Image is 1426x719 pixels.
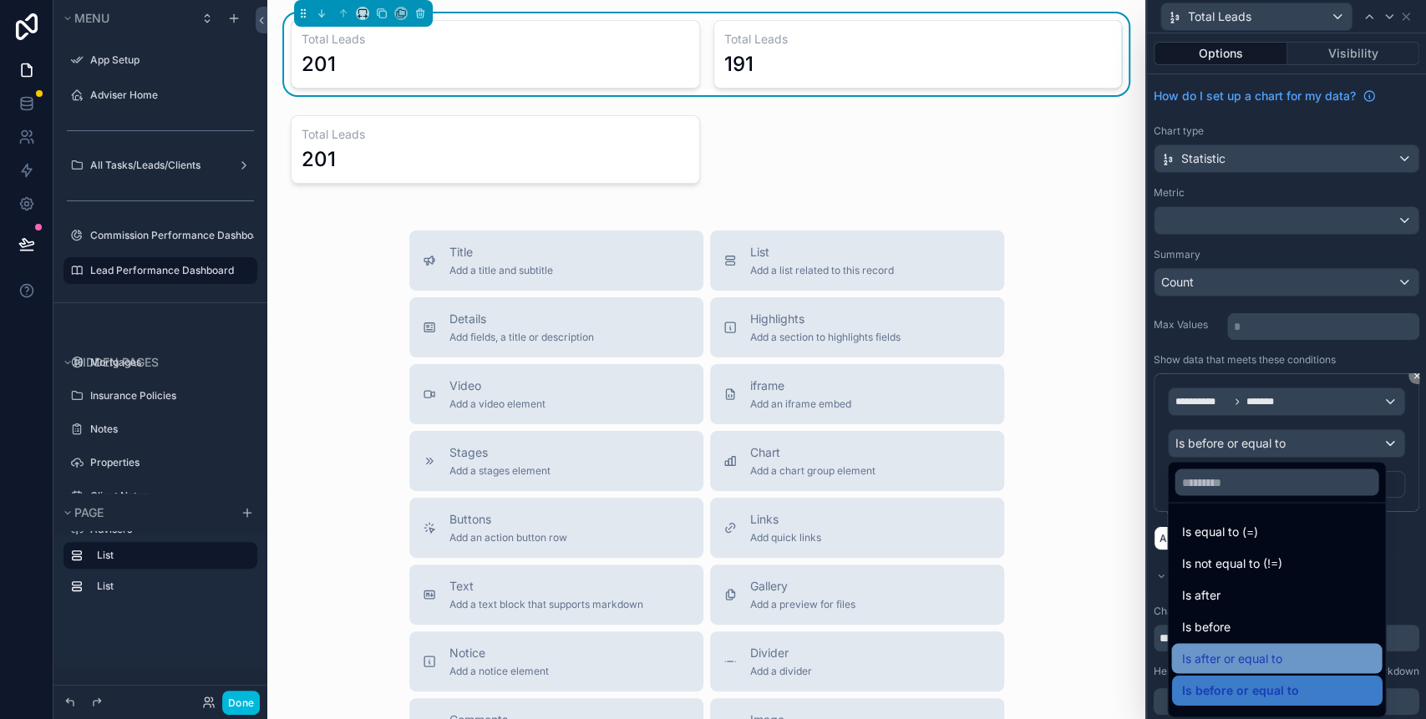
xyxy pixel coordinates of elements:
[750,311,901,327] span: Highlights
[409,631,703,691] button: NoticeAdd a notice element
[449,244,553,261] span: Title
[710,230,1004,291] button: ListAdd a list related to this record
[409,364,703,424] button: VideoAdd a video element
[222,691,260,715] button: Done
[449,444,551,461] span: Stages
[90,456,247,469] label: Properties
[724,51,754,78] div: 191
[750,244,894,261] span: List
[90,89,247,102] label: Adviser Home
[750,578,855,595] span: Gallery
[710,364,1004,424] button: iframeAdd an iframe embed
[90,159,224,172] label: All Tasks/Leads/Clients
[90,389,247,403] label: Insurance Policies
[750,464,875,478] span: Add a chart group element
[750,444,875,461] span: Chart
[449,665,549,678] span: Add a notice element
[409,498,703,558] button: ButtonsAdd an action button row
[449,264,553,277] span: Add a title and subtitle
[409,230,703,291] button: TitleAdd a title and subtitle
[750,377,851,394] span: iframe
[724,31,1112,48] h3: Total Leads
[97,580,244,593] label: List
[409,431,703,491] button: StagesAdd a stages element
[710,631,1004,691] button: DividerAdd a divider
[449,578,643,595] span: Text
[750,511,821,528] span: Links
[1181,521,1257,541] span: Is equal to (=)
[710,498,1004,558] button: LinksAdd quick links
[1181,616,1230,636] span: Is before
[97,549,244,562] label: List
[449,531,567,544] span: Add an action button row
[90,489,247,503] label: Client Notes
[90,423,247,436] label: Notes
[750,331,901,344] span: Add a section to highlights fields
[409,565,703,625] button: TextAdd a text block that supports markdown
[1181,648,1281,668] span: Is after or equal to
[74,505,104,519] span: Page
[53,534,267,616] div: scrollable content
[74,11,109,25] span: Menu
[750,665,812,678] span: Add a divider
[60,351,251,374] button: Hidden pages
[90,264,247,277] label: Lead Performance Dashboard
[750,264,894,277] span: Add a list related to this record
[449,311,594,327] span: Details
[449,397,546,411] span: Add a video element
[449,464,551,478] span: Add a stages element
[409,297,703,357] button: DetailsAdd fields, a title or description
[750,598,855,611] span: Add a preview for files
[449,377,546,394] span: Video
[710,565,1004,625] button: GalleryAdd a preview for files
[449,511,567,528] span: Buttons
[302,51,336,78] div: 201
[449,598,643,611] span: Add a text block that supports markdown
[90,53,247,67] label: App Setup
[1181,585,1220,605] span: Is after
[710,297,1004,357] button: HighlightsAdd a section to highlights fields
[60,7,190,30] button: Menu
[90,229,254,242] label: Commission Performance Dashboard
[750,645,812,661] span: Divider
[750,531,821,544] span: Add quick links
[750,397,851,411] span: Add an iframe embed
[1181,553,1281,573] span: Is not equal to (!=)
[1181,680,1298,700] span: Is before or equal to
[449,645,549,661] span: Notice
[60,501,231,524] button: Page
[302,31,689,48] h3: Total Leads
[449,331,594,344] span: Add fields, a title or description
[90,356,247,369] label: Mortgages
[710,431,1004,491] button: ChartAdd a chart group element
